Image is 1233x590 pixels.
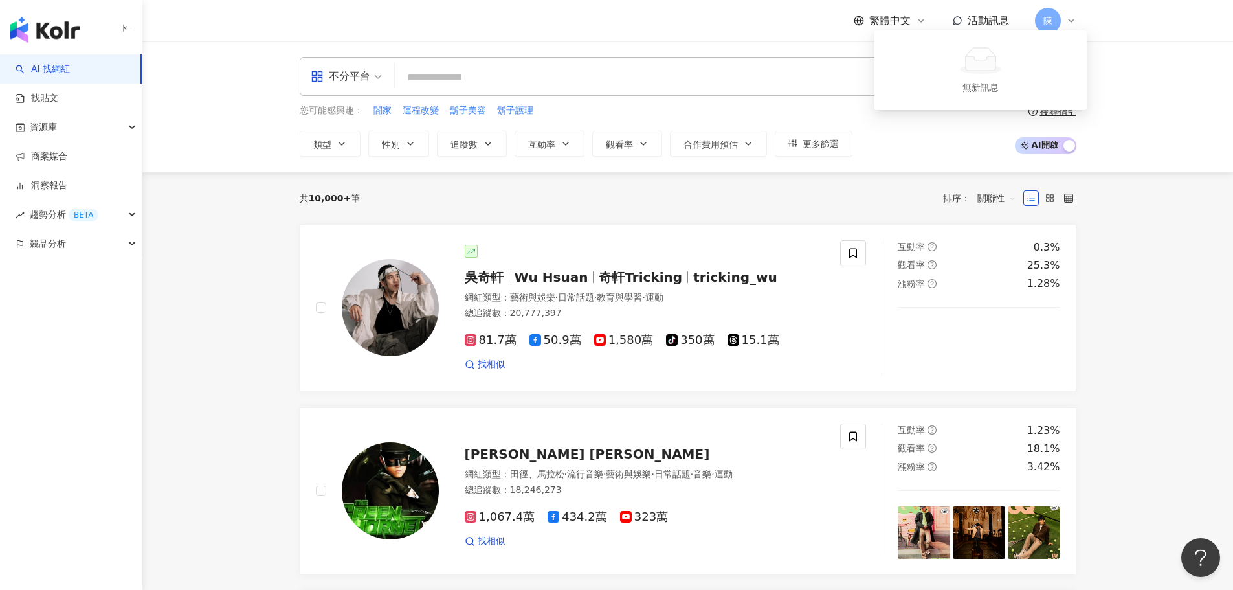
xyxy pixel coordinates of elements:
span: 陳 [1043,14,1052,28]
span: 找相似 [478,535,505,548]
span: question-circle [928,260,937,269]
span: 競品分析 [30,229,66,258]
div: 總追蹤數 ： 18,246,273 [465,484,825,497]
img: logo [10,17,80,43]
div: 無新訊息 [960,80,1001,95]
img: post-image [898,506,950,559]
div: 總追蹤數 ： 20,777,397 [465,307,825,320]
span: 您可能感興趣： [300,104,363,117]
a: KOL Avatar[PERSON_NAME] [PERSON_NAME]網紅類型：田徑、馬拉松·流行音樂·藝術與娛樂·日常話題·音樂·運動總追蹤數：18,246,2731,067.4萬434.... [300,407,1076,575]
span: 1,580萬 [594,334,654,347]
div: 搜尋指引 [1040,106,1076,117]
img: post-image [898,323,950,376]
span: 音樂 [693,469,711,479]
span: 運程改變 [403,104,439,117]
div: 網紅類型 ： [465,468,825,481]
span: 互動率 [898,242,925,252]
div: 1.28% [1027,277,1060,291]
span: 流行音樂 [567,469,603,479]
span: 藝術與娛樂 [606,469,651,479]
button: 鬍子美容 [449,104,487,118]
div: 18.1% [1027,442,1060,456]
span: appstore [311,70,324,83]
div: 共 筆 [300,193,361,203]
span: 日常話題 [654,469,691,479]
img: KOL Avatar [342,442,439,539]
img: post-image [1008,323,1060,376]
span: 閤家 [373,104,392,117]
span: 類型 [313,139,331,150]
span: question-circle [928,462,937,471]
div: 3.42% [1027,460,1060,474]
span: · [642,292,645,302]
button: 類型 [300,131,361,157]
span: [PERSON_NAME] [PERSON_NAME] [465,446,710,462]
span: 繁體中文 [869,14,911,28]
button: 鬍子護理 [496,104,534,118]
button: 閤家 [373,104,392,118]
a: 洞察報告 [16,179,67,192]
span: · [594,292,597,302]
span: · [691,469,693,479]
span: question-circle [928,242,937,251]
span: 15.1萬 [728,334,779,347]
span: 運動 [715,469,733,479]
div: 25.3% [1027,258,1060,273]
img: KOL Avatar [342,259,439,356]
a: 商案媒合 [16,150,67,163]
a: KOL Avatar吳奇軒Wu Hsuan奇軒Trickingtricking_wu網紅類型：藝術與娛樂·日常話題·教育與學習·運動總追蹤數：20,777,39781.7萬50.9萬1,580萬... [300,224,1076,392]
span: 資源庫 [30,113,57,142]
button: 合作費用預估 [670,131,767,157]
span: 活動訊息 [968,14,1009,27]
span: 434.2萬 [548,510,607,524]
span: 81.7萬 [465,334,517,347]
span: · [603,469,606,479]
img: post-image [953,506,1005,559]
span: · [711,469,714,479]
span: 運動 [645,292,663,302]
div: 網紅類型 ： [465,291,825,304]
span: 鬍子美容 [450,104,486,117]
span: rise [16,210,25,220]
button: 更多篩選 [775,131,852,157]
a: searchAI 找網紅 [16,63,70,76]
span: 1,067.4萬 [465,510,535,524]
span: 鬍子護理 [497,104,533,117]
span: 10,000+ [309,193,351,203]
div: 1.23% [1027,424,1060,438]
div: 0.3% [1034,240,1060,255]
span: · [564,469,567,479]
div: 排序： [943,188,1023,209]
span: 互動率 [528,139,555,150]
span: · [651,469,654,479]
span: question-circle [1028,107,1038,116]
span: 觀看率 [606,139,633,150]
span: 漲粉率 [898,278,925,289]
button: 觀看率 [592,131,662,157]
span: 互動率 [898,425,925,435]
span: 350萬 [666,334,714,347]
span: 奇軒Tricking [599,269,682,285]
span: 合作費用預估 [683,139,738,150]
span: 吳奇軒 [465,269,504,285]
span: 漲粉率 [898,462,925,472]
span: · [555,292,558,302]
img: post-image [953,323,1005,376]
div: 不分平台 [311,66,370,87]
button: 運程改變 [402,104,439,118]
button: 追蹤數 [437,131,507,157]
span: 性別 [382,139,400,150]
span: question-circle [928,279,937,288]
span: question-circle [928,425,937,435]
span: Wu Hsuan [515,269,588,285]
a: 找相似 [465,535,505,548]
span: 觀看率 [898,443,925,453]
span: 找相似 [478,358,505,371]
span: tricking_wu [693,269,777,285]
span: 323萬 [620,510,668,524]
span: 50.9萬 [529,334,581,347]
a: 找貼文 [16,92,58,105]
span: 藝術與娛樂 [510,292,555,302]
a: 找相似 [465,358,505,371]
span: 追蹤數 [450,139,478,150]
